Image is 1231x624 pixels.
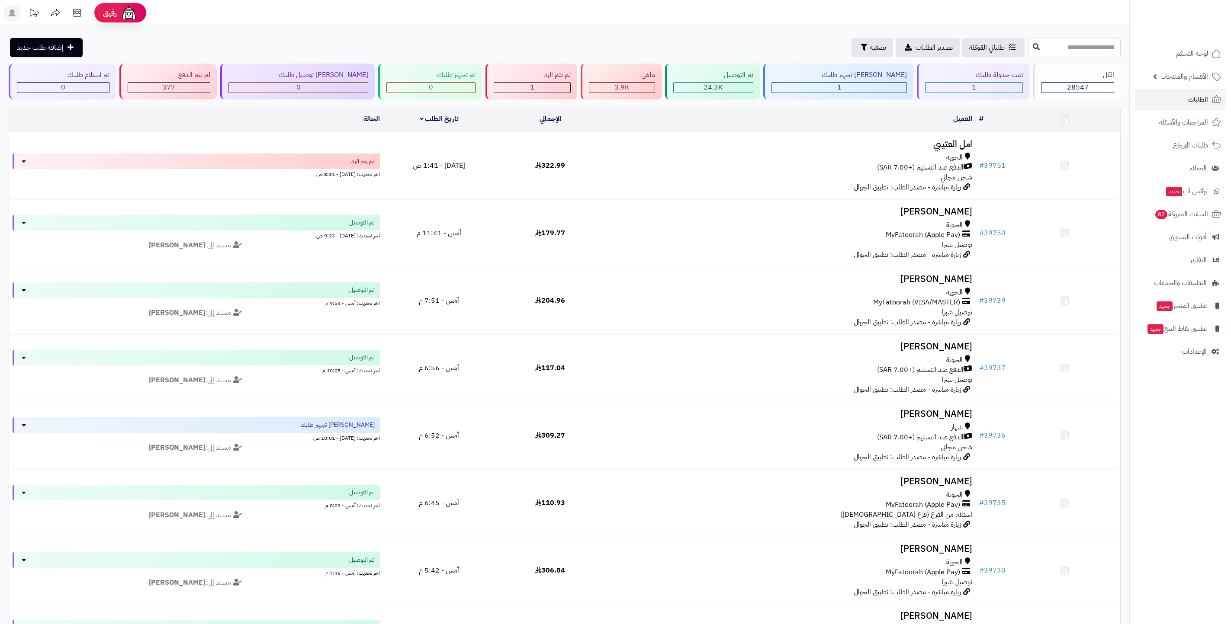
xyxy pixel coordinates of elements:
[979,363,1006,373] a: #39737
[1155,210,1167,219] span: 82
[419,295,459,306] span: أمس - 7:51 م
[300,421,375,429] span: [PERSON_NAME] تجهيز طلبك
[1135,272,1226,293] a: التطبيقات والخدمات
[10,38,83,57] a: إضافة طلب جديد
[854,384,961,395] span: زيارة مباشرة - مصدر الطلب: تطبيق الجوال
[6,375,386,385] div: مسند إلى:
[946,153,963,163] span: الحوية
[1166,187,1182,196] span: جديد
[376,64,484,99] a: تم تجهيز طلبك 0
[386,70,476,80] div: تم تجهيز طلبك
[896,38,960,57] a: تصدير الطلبات
[530,82,534,93] span: 1
[663,64,762,99] a: تم التوصيل 24.3K
[941,442,972,452] span: شحن مجاني
[979,430,1006,441] a: #39736
[1135,341,1226,362] a: الإعدادات
[589,83,655,93] div: 3880
[854,182,961,192] span: زيارة مباشرة - مصدر الطلب: تطبيق الجوال
[886,230,960,240] span: MyFatoorah (Apple Pay)
[219,64,377,99] a: [PERSON_NAME] توصيل طلبك 0
[953,114,972,124] a: العميل
[579,64,663,99] a: ملغي 3.9K
[13,298,380,307] div: اخر تحديث: أمس - 9:54 م
[609,477,972,486] h3: [PERSON_NAME]
[13,500,380,509] div: اخر تحديث: أمس - 8:03 م
[942,374,972,385] span: توصيل شبرا
[979,295,984,306] span: #
[609,409,972,419] h3: [PERSON_NAME]
[609,139,972,149] h3: امل العتيبي
[419,498,459,508] span: أمس - 6:45 م
[6,578,386,588] div: مسند إلى:
[614,82,629,93] span: 3.9K
[674,83,753,93] div: 24287
[854,250,961,260] span: زيارة مباشرة - مصدر الطلب: تطبيق الجوال
[772,83,907,93] div: 1
[103,8,117,18] span: رفيق
[13,169,380,178] div: اخر تحديث: [DATE] - 8:31 ص
[484,64,579,99] a: لم يتم الرد 1
[1135,181,1226,202] a: وآتس آبجديد
[1031,64,1122,99] a: الكل28547
[494,70,571,80] div: لم يتم الرد
[429,82,433,93] span: 0
[17,70,109,80] div: تم استلام طلبك
[349,556,375,564] span: تم التوصيل
[387,83,475,93] div: 0
[837,82,842,93] span: 1
[1135,43,1226,64] a: لوحة التحكم
[942,307,972,317] span: توصيل شبرا
[1135,295,1226,316] a: تطبيق المتجرجديد
[535,160,565,171] span: 322.99
[535,363,565,373] span: 117.04
[1135,250,1226,270] a: التقارير
[1154,208,1208,220] span: السلات المتروكة
[1188,93,1208,106] span: الطلبات
[1165,185,1207,197] span: وآتس آب
[946,355,963,365] span: الحوية
[6,240,386,250] div: مسند إلى:
[6,308,386,318] div: مسند إلى:
[61,82,65,93] span: 0
[17,83,109,93] div: 0
[877,365,964,375] span: الدفع عند التسليم (+7.00 SAR)
[942,240,972,250] span: توصيل شبرا
[979,565,1006,576] a: #39730
[1160,70,1208,83] span: الأقسام والمنتجات
[13,433,380,442] div: اخر تحديث: [DATE] - 10:01 ص
[1135,318,1226,339] a: تطبيق نقاط البيعجديد
[1154,277,1207,289] span: التطبيقات والخدمات
[877,432,964,442] span: الدفع عند التسليم (+7.00 SAR)
[979,498,1006,508] a: #39735
[1147,323,1207,335] span: تطبيق نقاط البيع
[946,288,963,298] span: الحوية
[886,500,960,510] span: MyFatoorah (Apple Pay)
[854,452,961,462] span: زيارة مباشرة - مصدر الطلب: تطبيق الجوال
[149,240,205,250] strong: [PERSON_NAME]
[535,228,565,238] span: 179.77
[363,114,380,124] a: الحالة
[540,114,561,124] a: الإجمالي
[1135,204,1226,224] a: السلات المتروكة82
[609,274,972,284] h3: [PERSON_NAME]
[1067,82,1089,93] span: 28547
[979,114,984,124] a: #
[840,509,972,520] span: استلام من الفرع (فرع [DEMOGRAPHIC_DATA])
[852,38,893,57] button: تصفية
[1135,112,1226,133] a: المراجعات والأسئلة
[229,83,368,93] div: 0
[149,510,205,520] strong: [PERSON_NAME]
[1159,116,1208,128] span: المراجعات والأسئلة
[351,157,375,166] span: لم يتم الرد
[118,64,219,99] a: لم يتم الدفع 377
[609,611,972,621] h3: [PERSON_NAME]
[877,163,964,173] span: الدفع عند التسليم (+7.00 SAR)
[228,70,369,80] div: [PERSON_NAME] توصيل طلبك
[6,443,386,453] div: مسند إلى:
[979,160,984,171] span: #
[349,488,375,497] span: تم التوصيل
[349,286,375,294] span: تم التوصيل
[6,510,386,520] div: مسند إلى:
[915,64,1031,99] a: تمت جدولة طلبك 1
